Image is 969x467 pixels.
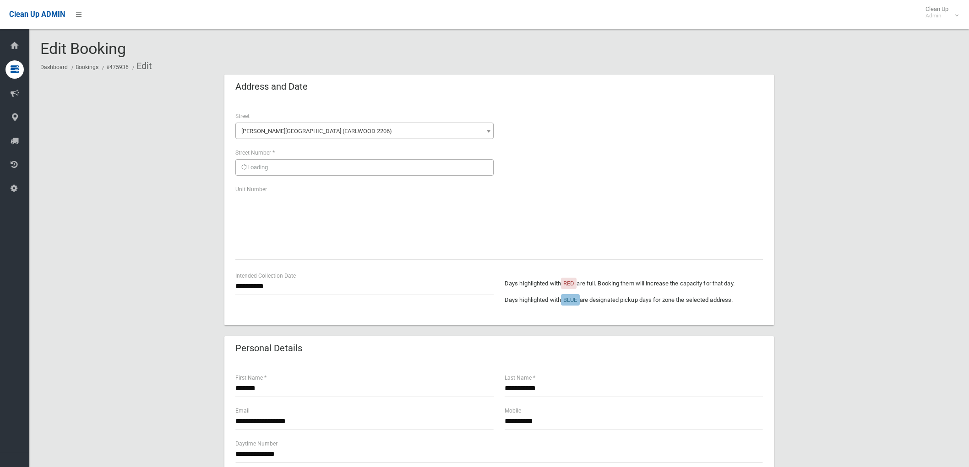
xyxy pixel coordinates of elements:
[235,123,494,139] span: Woolcott Street (EARLWOOD 2206)
[130,58,152,75] li: Edit
[238,125,491,138] span: Woolcott Street (EARLWOOD 2206)
[921,5,958,19] span: Clean Up
[224,78,319,96] header: Address and Date
[505,278,763,289] p: Days highlighted with are full. Booking them will increase the capacity for that day.
[9,10,65,19] span: Clean Up ADMIN
[925,12,948,19] small: Admin
[235,159,494,176] div: Loading
[563,280,574,287] span: RED
[224,339,313,357] header: Personal Details
[76,64,98,70] a: Bookings
[40,64,68,70] a: Dashboard
[106,64,129,70] a: #475936
[563,296,577,303] span: BLUE
[505,295,763,306] p: Days highlighted with are designated pickup days for zone the selected address.
[40,39,126,58] span: Edit Booking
